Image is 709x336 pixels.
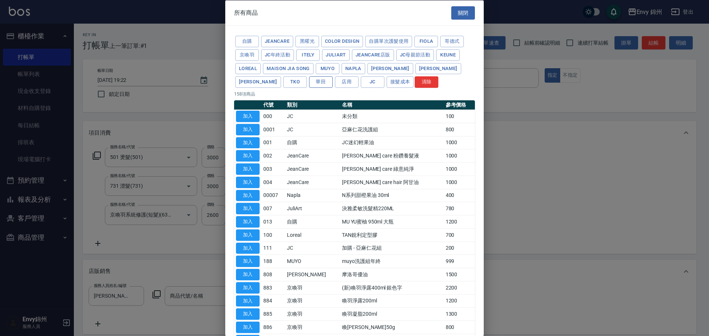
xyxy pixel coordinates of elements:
button: 加入 [236,216,260,228]
button: [PERSON_NAME] [235,76,281,88]
button: [PERSON_NAME] [367,63,413,74]
td: TAN銳利定型膠 [340,228,444,242]
td: 007 [261,202,285,215]
button: 清除 [415,76,438,88]
td: 808 [261,268,285,281]
td: 400 [444,189,475,202]
td: 2200 [444,281,475,294]
td: 1000 [444,136,475,149]
td: 780 [444,202,475,215]
td: 1200 [444,294,475,308]
td: 002 [261,149,285,162]
button: MUYO [316,63,339,74]
button: 加入 [236,163,260,175]
td: 自購 [285,215,340,228]
button: JC [361,76,384,88]
button: 加入 [236,295,260,306]
td: 800 [444,321,475,334]
button: 加入 [236,322,260,333]
button: 接髮成本 [387,76,414,88]
td: 0001 [261,123,285,136]
td: 1000 [444,162,475,176]
td: Napla [285,189,340,202]
button: 哥德式 [440,36,464,47]
button: 加入 [236,203,260,214]
td: 決雅柔敏洗髮精220ML [340,202,444,215]
td: 999 [444,254,475,268]
th: 參考價格 [444,100,475,110]
th: 代號 [261,100,285,110]
button: 加入 [236,256,260,267]
td: 700 [444,228,475,242]
button: 加入 [236,229,260,240]
td: 188 [261,254,285,268]
th: 類別 [285,100,340,110]
button: TKO [283,76,307,88]
button: 加入 [236,111,260,122]
td: 886 [261,321,285,334]
button: KEUNE [436,49,460,60]
td: 京喚羽 [285,307,340,321]
button: 加入 [236,308,260,320]
button: 加入 [236,190,260,201]
td: 喚[PERSON_NAME]50g [340,321,444,334]
button: 加入 [236,124,260,135]
span: 所有商品 [234,9,258,16]
button: 自購 [235,36,259,47]
td: JC [285,110,340,123]
td: muyo洗護組年終 [340,254,444,268]
button: 加入 [236,150,260,162]
td: 004 [261,176,285,189]
td: 00007 [261,189,285,202]
td: 自購 [285,136,340,149]
td: JC [285,242,340,255]
button: 加入 [236,282,260,293]
td: 884 [261,294,285,308]
td: 1500 [444,268,475,281]
button: 加入 [236,137,260,148]
td: 1000 [444,176,475,189]
td: 未分類 [340,110,444,123]
button: 黑曜光 [295,36,319,47]
td: 885 [261,307,285,321]
td: 013 [261,215,285,228]
td: 111 [261,242,285,255]
td: Loreal [285,228,340,242]
td: 亞麻仁花洗護組 [340,123,444,136]
td: JC迷幻輕果油 [340,136,444,149]
td: MUYO [285,254,340,268]
th: 名稱 [340,100,444,110]
td: 200 [444,242,475,255]
td: 加購 - 亞麻仁花組 [340,242,444,255]
button: JC年終活動 [261,49,294,60]
button: JeanCare [261,36,293,47]
button: ITELY [296,49,320,60]
td: 800 [444,123,475,136]
td: N系列甜橙果油 30ml [340,189,444,202]
button: 自購單次護髮使用 [365,36,412,47]
button: JeanCare店販 [352,49,394,60]
td: 喚羽凝脂200ml [340,307,444,321]
button: JuliArt [322,49,350,60]
button: [PERSON_NAME] [415,63,461,74]
button: 加入 [236,176,260,188]
td: 003 [261,162,285,176]
td: MU YU蜜柚 950ml 大瓶 [340,215,444,228]
td: [PERSON_NAME] [285,268,340,281]
td: 883 [261,281,285,294]
td: 摩洛哥優油 [340,268,444,281]
td: (新)喚羽淨露400ml 銀色字 [340,281,444,294]
button: Loreal [235,63,261,74]
td: 1200 [444,215,475,228]
button: JC母親節活動 [396,49,434,60]
button: color design [321,36,363,47]
button: 加入 [236,242,260,254]
td: 001 [261,136,285,149]
td: 100 [261,228,285,242]
td: 京喚羽 [285,294,340,308]
button: 華田 [309,76,333,88]
p: 158 項商品 [234,91,475,97]
button: 加入 [236,269,260,280]
button: Fiola [414,36,438,47]
td: 1000 [444,149,475,162]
